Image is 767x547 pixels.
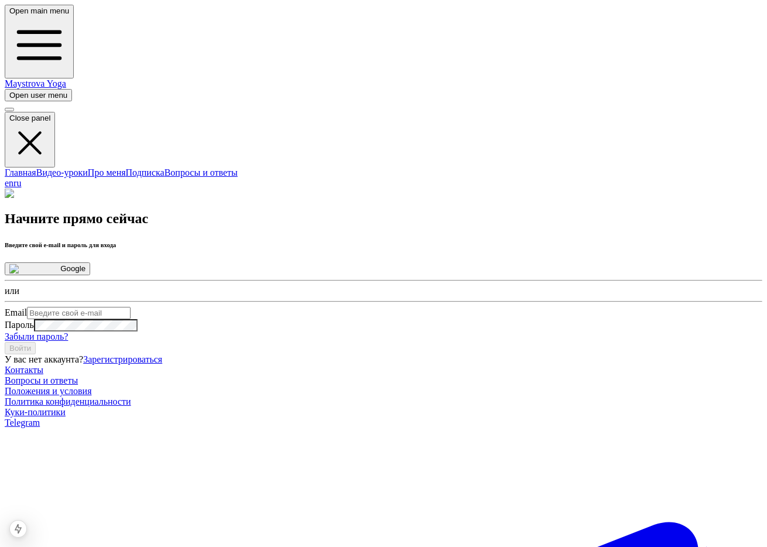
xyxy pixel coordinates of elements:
a: Положения и условия [5,386,91,396]
a: Подписка [126,167,165,177]
a: Вопросы и ответы [5,375,78,385]
a: Maystrova Yoga [5,78,66,88]
label: Email [5,307,27,317]
a: Про меня [88,167,126,177]
img: Yoga icon [5,189,52,199]
img: Google icon [9,264,60,273]
span: или [5,286,19,296]
span: Close panel [9,114,50,122]
a: en [5,178,13,188]
button: Close panel [5,112,55,167]
span: Open main menu [9,6,69,15]
h6: Введите свой e-mail и пароль для входа [5,241,762,248]
a: Забыли пароль? [5,331,68,341]
span: У вас нет аккаунта? [5,354,83,364]
label: Пароль [5,320,34,330]
a: Политика конфиденциальности [5,396,131,406]
span: Telegram [5,418,40,428]
a: Зарегистрироваться [83,354,162,364]
button: Open main menu [5,5,74,78]
a: Куки-политики [5,407,66,417]
button: Google [5,262,90,275]
nav: Footer [5,365,762,418]
button: Open user menu [5,89,72,101]
a: Контакты [5,365,43,375]
a: Вопросы и ответы [165,167,238,177]
a: Видео-уроки [36,167,88,177]
h2: Начните прямо сейчас [5,211,762,227]
a: Главная [5,167,36,177]
input: Введите свой e-mail [27,307,131,319]
button: Войти [5,342,36,354]
a: ru [13,178,21,188]
span: Open user menu [9,91,67,100]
